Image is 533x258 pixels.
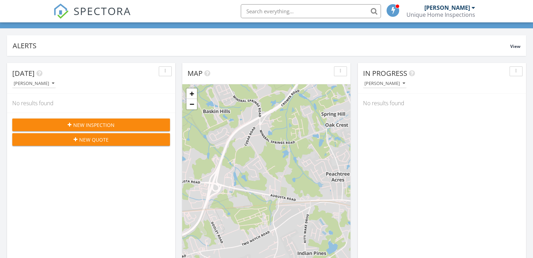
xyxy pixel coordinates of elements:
[424,4,470,11] div: [PERSON_NAME]
[241,4,381,18] input: Search everything...
[510,43,520,49] span: View
[363,69,407,78] span: In Progress
[12,79,56,88] button: [PERSON_NAME]
[74,3,131,18] span: SPECTORA
[186,88,197,99] a: Zoom in
[12,133,170,146] button: New Quote
[187,69,203,78] span: Map
[12,119,170,131] button: New Inspection
[14,81,54,86] div: [PERSON_NAME]
[406,11,475,18] div: Unique Home Inspections
[12,69,35,78] span: [DATE]
[7,94,175,113] div: No results found
[53,3,69,19] img: The Best Home Inspection Software - Spectora
[79,136,109,143] span: New Quote
[186,99,197,109] a: Zoom out
[13,41,510,50] div: Alerts
[73,121,115,129] span: New Inspection
[53,9,131,24] a: SPECTORA
[364,81,405,86] div: [PERSON_NAME]
[358,94,526,113] div: No results found
[363,79,406,88] button: [PERSON_NAME]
